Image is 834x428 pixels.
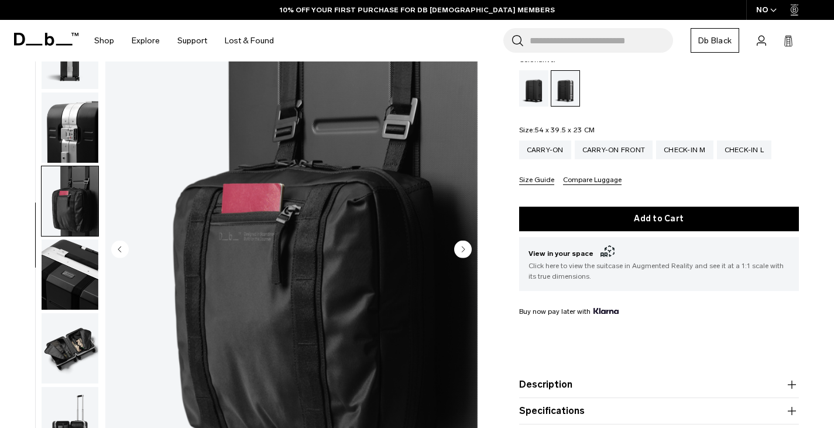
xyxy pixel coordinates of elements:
a: 10% OFF YOUR FIRST PURCHASE FOR DB [DEMOGRAPHIC_DATA] MEMBERS [280,5,555,15]
button: Previous slide [111,241,129,261]
button: Specifications [519,404,799,418]
a: Carry-on [519,141,571,159]
a: Carry-on Front [575,141,653,159]
a: Shop [94,20,114,61]
button: Compare Luggage [563,176,622,185]
span: Click here to view the suitcase in Augmented Reality and see it at a 1:1 scale with its true dime... [528,261,790,282]
a: Black Out [519,70,548,107]
a: Explore [132,20,160,61]
legend: Size: [519,126,595,133]
a: Db Black [691,28,739,53]
button: Ramverk Pro Carry-on Silver [41,92,99,163]
a: Check-in M [656,141,713,159]
button: View in your space Click here to view the suitcase in Augmented Reality and see it at a 1:1 scale... [519,237,799,291]
button: Ramverk Pro Carry-on Silver [41,166,99,237]
img: Ramverk Pro Carry-on Silver [42,313,98,384]
a: Check-in L [717,141,772,159]
a: Support [177,20,207,61]
img: Ramverk Pro Carry-on Silver [42,166,98,237]
button: Ramverk Pro Carry-on Silver [41,239,99,310]
nav: Main Navigation [85,20,283,61]
button: Size Guide [519,176,554,185]
a: Silver [551,70,580,107]
button: Next slide [454,241,472,261]
span: View in your space [528,246,790,261]
img: {"height" => 20, "alt" => "Klarna"} [593,308,619,314]
img: Ramverk Pro Carry-on Silver [42,239,98,310]
button: Description [519,378,799,392]
span: Buy now pay later with [519,306,619,317]
legend: Color: [519,56,557,63]
button: Ramverk Pro Carry-on Silver [41,313,99,384]
a: Lost & Found [225,20,274,61]
span: 54 x 39.5 x 23 CM [535,126,595,134]
button: Add to Cart [519,207,799,231]
img: Ramverk Pro Carry-on Silver [42,93,98,163]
